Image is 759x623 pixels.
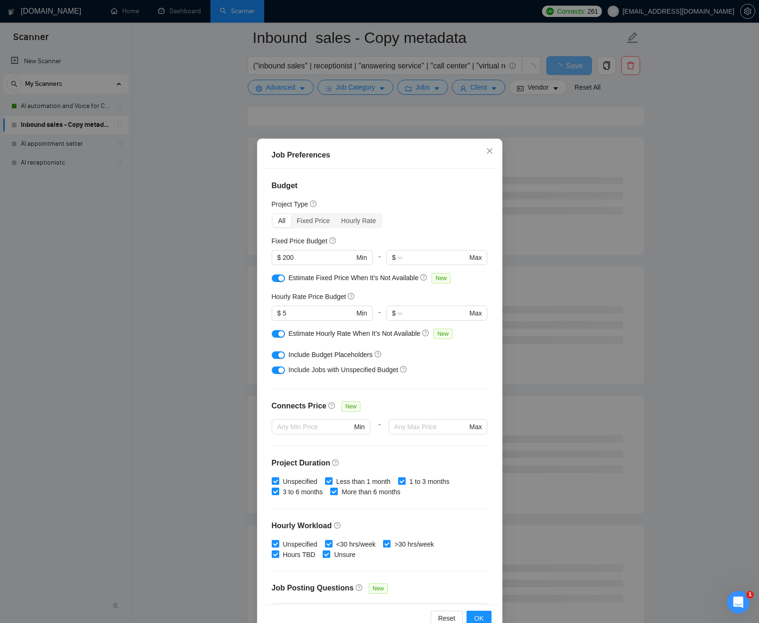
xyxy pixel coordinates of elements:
span: question-circle [334,522,342,529]
span: Unspecified [279,476,321,487]
span: close [486,147,493,155]
span: question-circle [329,237,337,244]
iframe: Intercom live chat [727,591,750,614]
span: Min [356,252,367,263]
span: question-circle [422,329,430,337]
span: New [342,401,360,412]
span: Min [356,308,367,318]
span: Max [469,422,482,432]
span: >30 hrs/week [391,539,438,549]
span: question-circle [310,200,317,208]
span: 1 [746,591,754,598]
h4: Job Posting Questions [272,582,354,594]
span: Estimate Fixed Price When It’s Not Available [289,274,419,282]
span: New [434,329,452,339]
span: 1 to 3 months [406,476,453,487]
span: question-circle [375,350,382,358]
input: ∞ [398,308,467,318]
input: ∞ [398,252,467,263]
span: Min [354,422,365,432]
span: question-circle [332,459,340,466]
span: Max [469,252,482,263]
div: - [370,419,388,446]
span: question-circle [348,292,355,300]
h5: Fixed Price Budget [272,236,327,246]
span: Hours TBD [279,549,319,560]
input: Any Max Price [394,422,467,432]
span: Include Jobs with Unspecified Budget [289,366,399,374]
span: More than 6 months [338,487,404,497]
button: Close [477,139,502,164]
span: question-circle [420,274,428,281]
span: Less than 1 month [333,476,394,487]
span: Estimate Hourly Rate When It’s Not Available [289,330,421,337]
h4: Project Duration [272,457,488,469]
input: 0 [283,308,354,318]
input: 0 [283,252,354,263]
h4: Budget [272,180,488,191]
span: Max [469,308,482,318]
span: 3 to 6 months [279,487,327,497]
span: Unspecified [279,539,321,549]
h5: Hourly Rate Price Budget [272,291,346,302]
span: Include Budget Placeholders [289,351,373,358]
span: New [369,583,388,594]
span: question-circle [400,365,408,373]
div: Hourly Rate [335,214,382,227]
h4: Hourly Workload [272,520,488,532]
span: $ [277,252,281,263]
span: Unsure [330,549,359,560]
div: Job Preferences [272,150,488,161]
span: <30 hrs/week [333,539,380,549]
div: Fixed Price [291,214,335,227]
h5: Project Type [272,199,309,209]
span: $ [392,252,396,263]
span: $ [277,308,281,318]
h4: Connects Price [272,400,326,412]
span: New [432,273,450,283]
div: - [373,250,386,273]
input: Any Min Price [277,422,352,432]
div: - [373,306,386,328]
div: All [273,214,292,227]
span: question-circle [328,402,336,409]
span: $ [392,308,396,318]
span: question-circle [356,584,363,591]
